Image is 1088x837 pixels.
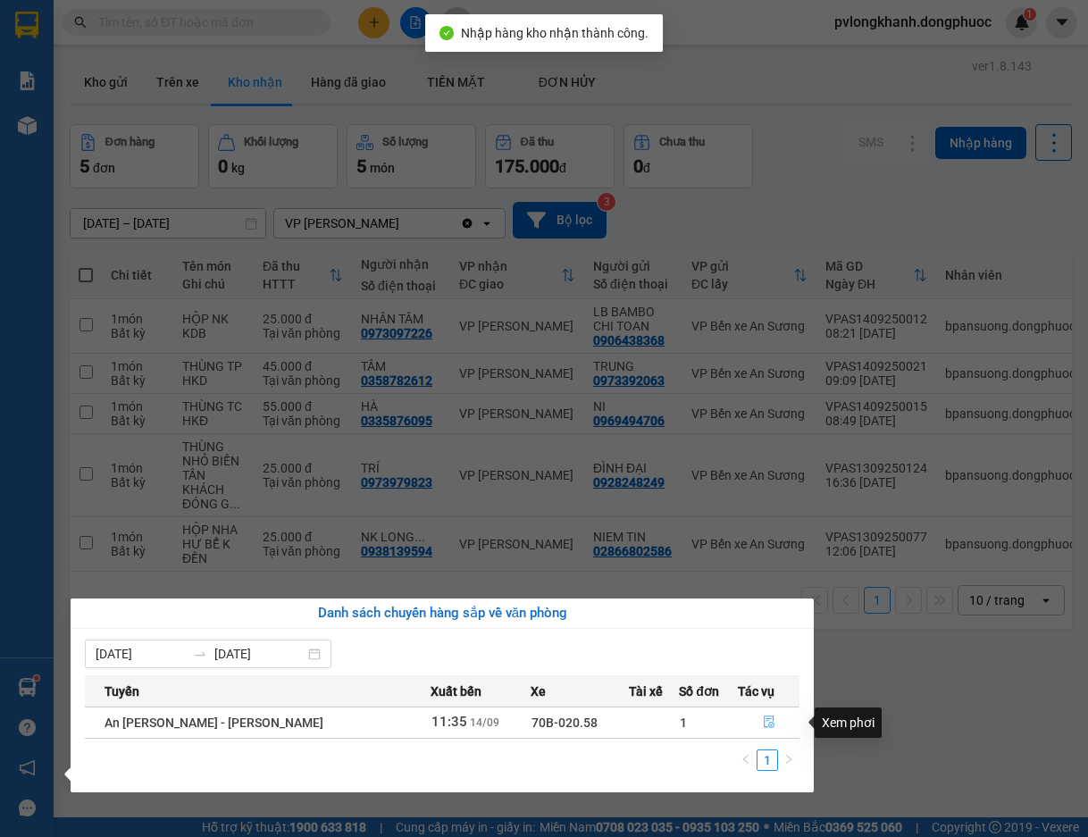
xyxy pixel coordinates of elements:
[735,749,757,771] button: left
[96,644,186,664] input: Từ ngày
[431,714,467,730] span: 11:35
[214,644,305,664] input: Đến ngày
[778,749,799,771] li: Next Page
[738,682,774,701] span: Tác vụ
[470,716,499,729] span: 14/09
[741,754,751,765] span: left
[815,707,882,738] div: Xem phơi
[85,603,799,624] div: Danh sách chuyến hàng sắp về văn phòng
[105,716,323,730] span: An [PERSON_NAME] - [PERSON_NAME]
[629,682,663,701] span: Tài xế
[778,749,799,771] button: right
[757,750,777,770] a: 1
[105,682,139,701] span: Tuyến
[193,647,207,661] span: swap-right
[439,26,454,40] span: check-circle
[757,749,778,771] li: 1
[680,716,687,730] span: 1
[783,754,794,765] span: right
[193,647,207,661] span: to
[431,682,481,701] span: Xuất bến
[763,716,775,730] span: file-done
[461,26,649,40] span: Nhập hàng kho nhận thành công.
[739,708,799,737] button: file-done
[531,682,546,701] span: Xe
[531,716,598,730] span: 70B-020.58
[679,682,719,701] span: Số đơn
[735,749,757,771] li: Previous Page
